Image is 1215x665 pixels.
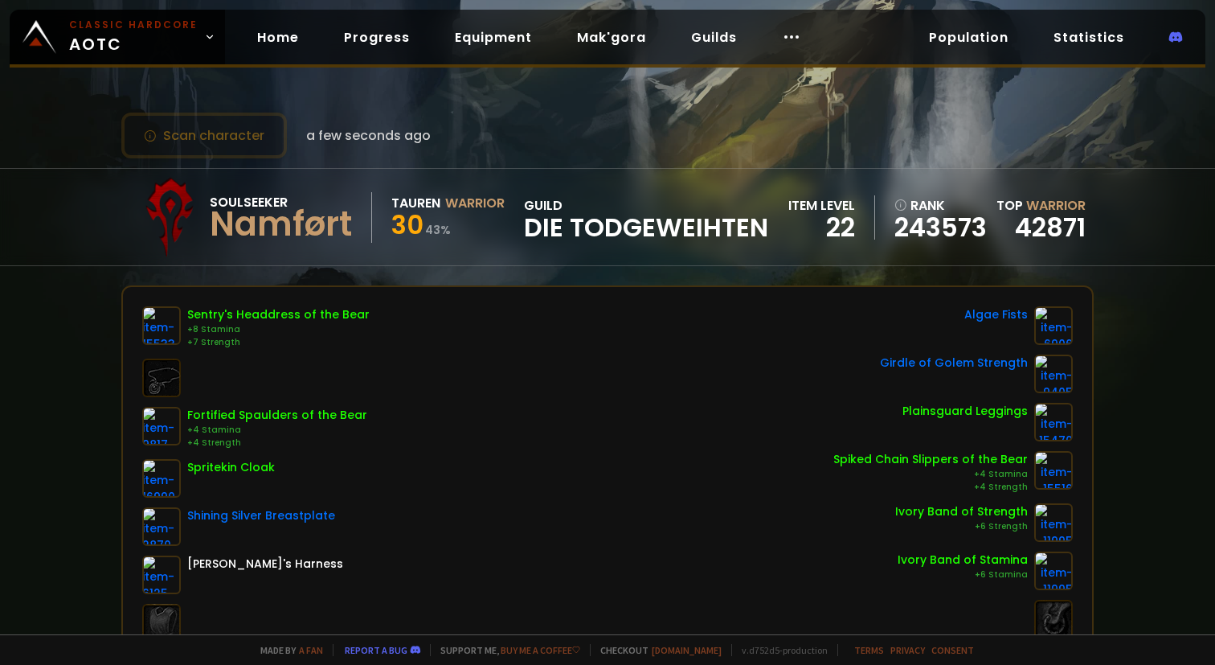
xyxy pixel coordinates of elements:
[187,556,343,573] div: [PERSON_NAME]'s Harness
[299,644,323,656] a: a fan
[331,21,423,54] a: Progress
[902,403,1028,420] div: Plainsguard Leggings
[996,195,1086,216] div: Top
[187,459,275,476] div: Spritekin Cloak
[187,424,367,437] div: +4 Stamina
[142,507,181,546] img: item-2870
[187,336,370,349] div: +7 Strength
[898,552,1028,569] div: Ivory Band of Stamina
[894,195,987,216] div: rank
[142,306,181,345] img: item-15533
[69,18,198,56] span: AOTC
[187,323,370,336] div: +8 Stamina
[210,212,352,236] div: Namført
[1041,21,1137,54] a: Statistics
[244,21,312,54] a: Home
[1034,306,1073,345] img: item-6906
[251,644,323,656] span: Made by
[1034,552,1073,590] img: item-11995
[430,644,580,656] span: Support me,
[524,195,768,240] div: guild
[210,192,352,212] div: Soulseeker
[833,451,1028,468] div: Spiked Chain Slippers of the Bear
[590,644,722,656] span: Checkout
[524,216,768,240] span: Die Todgeweihten
[442,21,545,54] a: Equipment
[880,355,1028,371] div: Girdle of Golem Strength
[187,507,335,524] div: Shining Silver Breastplate
[788,195,855,216] div: item level
[652,644,722,656] a: [DOMAIN_NAME]
[142,407,181,445] img: item-9817
[898,569,1028,581] div: +6 Stamina
[391,193,440,213] div: Tauren
[142,556,181,594] img: item-6125
[187,437,367,449] div: +4 Strength
[895,503,1028,520] div: Ivory Band of Strength
[678,21,750,54] a: Guilds
[895,520,1028,533] div: +6 Strength
[1034,355,1073,393] img: item-9405
[964,306,1028,323] div: Algae Fists
[306,125,431,146] span: a few seconds ago
[69,18,198,32] small: Classic Hardcore
[142,459,181,498] img: item-16990
[501,644,580,656] a: Buy me a coffee
[1026,196,1086,215] span: Warrior
[391,207,423,243] span: 30
[445,193,505,213] div: Warrior
[931,644,974,656] a: Consent
[425,222,451,238] small: 43 %
[894,216,987,240] a: 243573
[833,481,1028,494] div: +4 Strength
[1034,403,1073,441] img: item-15470
[1034,451,1073,490] img: item-15516
[10,10,225,64] a: Classic HardcoreAOTC
[788,216,855,240] div: 22
[854,644,884,656] a: Terms
[1015,209,1086,245] a: 42871
[121,113,287,158] button: Scan character
[345,644,407,656] a: Report a bug
[564,21,659,54] a: Mak'gora
[833,468,1028,481] div: +4 Stamina
[916,21,1021,54] a: Population
[187,407,367,424] div: Fortified Spaulders of the Bear
[1034,503,1073,542] img: item-11995
[187,306,370,323] div: Sentry's Headdress of the Bear
[731,644,828,656] span: v. d752d5 - production
[890,644,925,656] a: Privacy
